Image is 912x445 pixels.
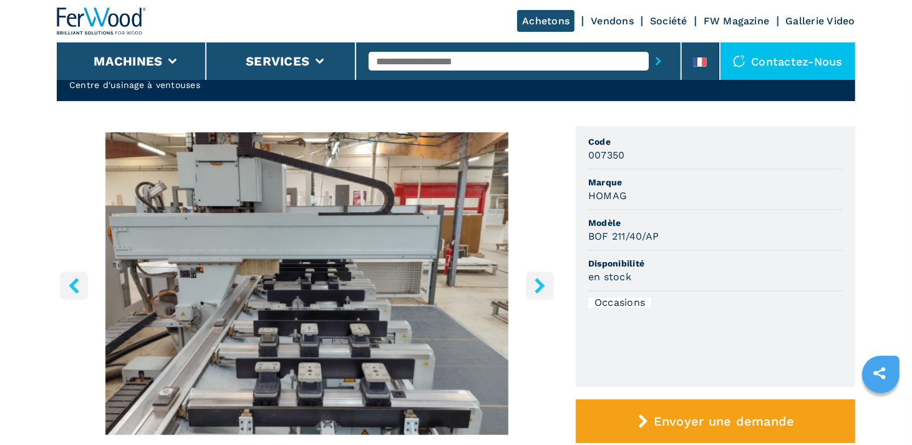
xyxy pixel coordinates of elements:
[588,176,843,188] span: Marque
[526,271,554,300] button: right-button
[60,271,88,300] button: left-button
[588,135,843,148] span: Code
[733,55,745,67] img: Contactez-nous
[517,10,575,32] a: Achetons
[588,217,843,229] span: Modèle
[786,15,856,27] a: Gallerie Video
[864,358,895,389] a: sharethis
[588,257,843,270] span: Disponibilité
[57,7,147,35] img: Ferwood
[588,298,651,308] div: Occasions
[94,54,162,69] button: Machines
[704,15,770,27] a: FW Magazine
[588,229,659,243] h3: BOF 211/40/AP
[654,414,795,429] span: Envoyer une demande
[650,15,687,27] a: Société
[588,148,625,162] h3: 007350
[859,389,903,436] iframe: Chat
[588,270,631,284] h3: en stock
[720,42,856,80] div: Contactez-nous
[69,79,263,91] h2: Centre d'usinage à ventouses
[57,132,557,435] div: Go to Slide 6
[591,15,634,27] a: Vendons
[246,54,309,69] button: Services
[57,132,557,435] img: Centre d'usinage à ventouses HOMAG BOF 211/40/AP
[576,399,855,443] button: Envoyer une demande
[649,47,668,76] button: submit-button
[588,188,627,203] h3: HOMAG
